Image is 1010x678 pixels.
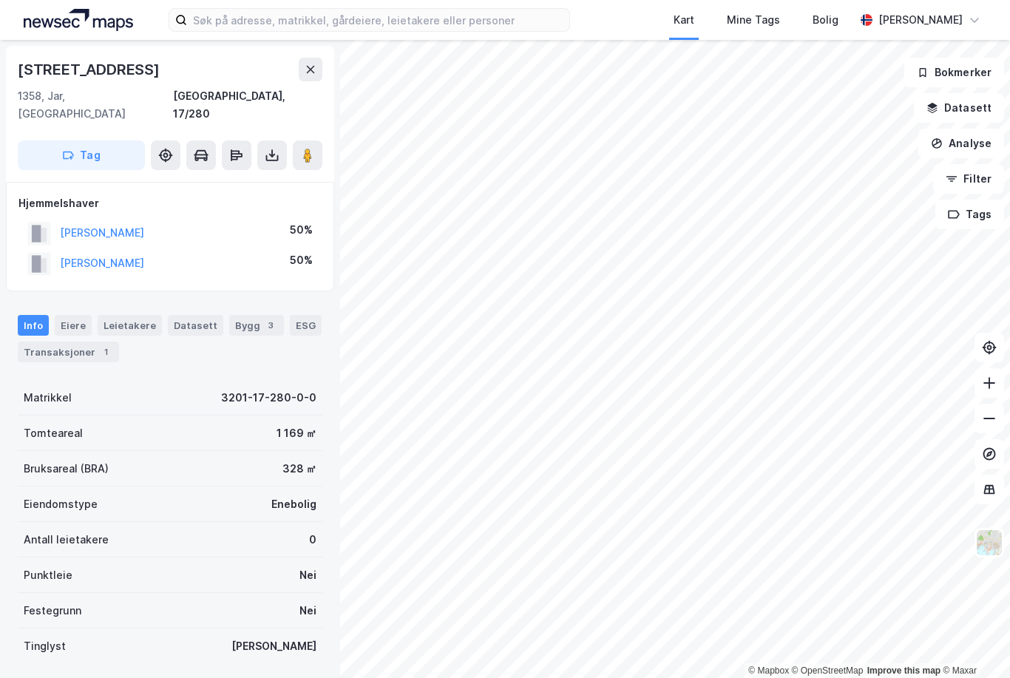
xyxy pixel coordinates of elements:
button: Bokmerker [904,58,1004,87]
div: Enebolig [271,495,316,513]
button: Analyse [918,129,1004,158]
div: Nei [299,566,316,584]
button: Tags [935,200,1004,229]
div: 0 [309,531,316,549]
div: Bolig [813,11,838,29]
div: 1 [98,345,113,359]
button: Filter [933,164,1004,194]
div: Info [18,315,49,336]
div: Hjemmelshaver [18,194,322,212]
div: 1 169 ㎡ [277,424,316,442]
button: Tag [18,140,145,170]
div: [STREET_ADDRESS] [18,58,163,81]
div: 3 [263,318,278,333]
a: Mapbox [748,665,789,676]
div: [PERSON_NAME] [231,637,316,655]
div: Tomteareal [24,424,83,442]
div: ESG [290,315,322,336]
div: Eiendomstype [24,495,98,513]
a: Improve this map [867,665,940,676]
div: Bygg [229,315,284,336]
div: 3201-17-280-0-0 [221,389,316,407]
img: logo.a4113a55bc3d86da70a041830d287a7e.svg [24,9,133,31]
div: Kart [674,11,694,29]
div: Nei [299,602,316,620]
div: Kontrollprogram for chat [936,607,1010,678]
iframe: Chat Widget [936,607,1010,678]
div: Mine Tags [727,11,780,29]
div: Transaksjoner [18,342,119,362]
div: Antall leietakere [24,531,109,549]
div: Leietakere [98,315,162,336]
img: Z [975,529,1003,557]
input: Søk på adresse, matrikkel, gårdeiere, leietakere eller personer [187,9,569,31]
div: 50% [290,221,313,239]
div: Punktleie [24,566,72,584]
div: [PERSON_NAME] [878,11,963,29]
div: [GEOGRAPHIC_DATA], 17/280 [173,87,322,123]
div: Matrikkel [24,389,72,407]
div: Festegrunn [24,602,81,620]
button: Datasett [914,93,1004,123]
div: Bruksareal (BRA) [24,460,109,478]
div: 1358, Jar, [GEOGRAPHIC_DATA] [18,87,173,123]
div: 328 ㎡ [282,460,316,478]
div: Tinglyst [24,637,66,655]
div: 50% [290,251,313,269]
div: Datasett [168,315,223,336]
div: Eiere [55,315,92,336]
a: OpenStreetMap [792,665,864,676]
